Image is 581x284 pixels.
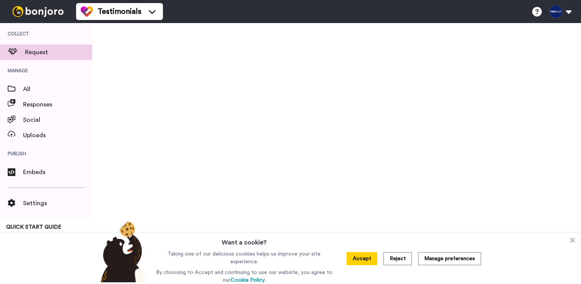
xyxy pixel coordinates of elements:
[154,250,334,266] p: Taking one of our delicious cookies helps us improve your site experience.
[81,5,93,18] img: tm-color.svg
[9,6,67,17] img: bj-logo-header-white.svg
[23,100,92,109] span: Responses
[23,199,92,208] span: Settings
[347,252,377,265] button: Accept
[23,168,92,177] span: Embeds
[6,224,61,230] span: QUICK START GUIDE
[231,277,265,283] a: Cookie Policy
[418,252,481,265] button: Manage preferences
[98,6,141,17] span: Testimonials
[23,115,92,125] span: Social
[154,269,334,284] p: By choosing to Accept and continuing to use our website, you agree to our .
[23,85,92,94] span: All
[94,221,151,282] img: bear-with-cookie.png
[222,233,267,247] h3: Want a cookie?
[383,252,412,265] button: Reject
[25,48,92,57] span: Request
[23,131,92,140] span: Uploads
